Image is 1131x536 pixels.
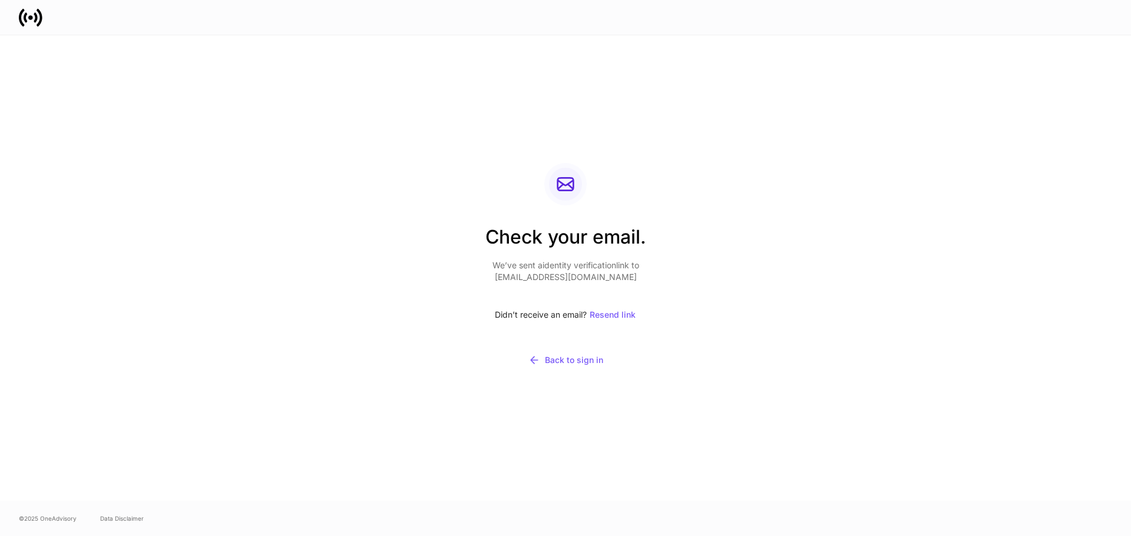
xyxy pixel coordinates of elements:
[19,514,77,523] span: © 2025 OneAdvisory
[485,347,646,374] button: Back to sign in
[528,354,603,366] div: Back to sign in
[590,311,636,319] div: Resend link
[485,224,646,259] h2: Check your email.
[589,302,636,328] button: Resend link
[485,259,646,283] p: We’ve sent a identity verification link to [EMAIL_ADDRESS][DOMAIN_NAME]
[485,302,646,328] div: Didn’t receive an email?
[100,514,144,523] a: Data Disclaimer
